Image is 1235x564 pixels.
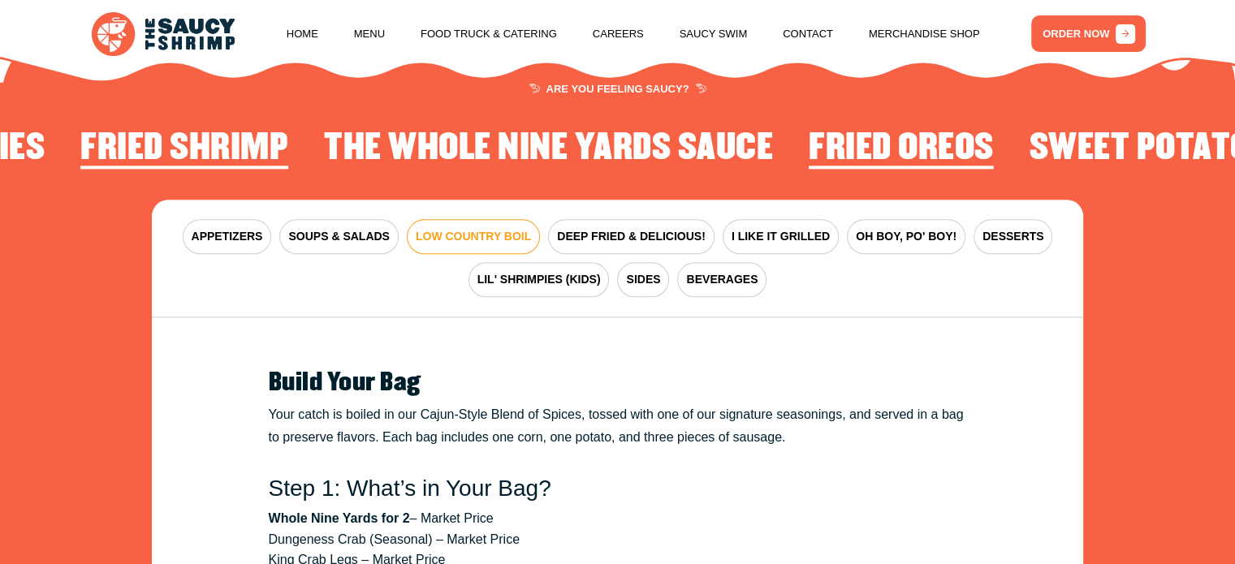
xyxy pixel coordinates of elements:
button: DEEP FRIED & DELICIOUS! [548,219,715,254]
li: 3 of 4 [809,128,994,174]
span: APPETIZERS [192,228,263,245]
button: OH BOY, PO' BOY! [847,219,965,254]
span: ARE YOU FEELING SAUCY? [529,84,706,94]
p: Your catch is boiled in our Cajun-Style Blend of Spices, tossed with one of our signature seasoni... [269,403,967,449]
button: LIL' SHRIMPIES (KIDS) [469,262,610,297]
h2: Fried Shrimp [80,128,288,169]
span: I LIKE IT GRILLED [732,228,830,245]
a: Food Truck & Catering [421,3,557,65]
a: Home [287,3,318,65]
span: LIL' SHRIMPIES (KIDS) [477,271,601,288]
a: Careers [593,3,644,65]
span: OH BOY, PO' BOY! [856,228,956,245]
img: logo [92,12,235,55]
span: SIDES [626,271,660,288]
span: LOW COUNTRY BOIL [416,228,531,245]
a: Merchandise Shop [869,3,980,65]
span: DESSERTS [982,228,1043,245]
li: 1 of 4 [80,128,288,174]
a: ORDER NOW [1031,15,1146,52]
h2: Fried Oreos [809,128,994,169]
h3: Step 1: What’s in Your Bag? [269,475,967,502]
button: APPETIZERS [183,219,272,254]
strong: Whole Nine Yards for 2 [269,511,410,525]
span: BEVERAGES [686,271,758,288]
button: DESSERTS [974,219,1052,254]
li: – Market Price [269,508,967,529]
span: SOUPS & SALADS [288,228,389,245]
button: BEVERAGES [677,262,766,297]
a: Contact [783,3,833,65]
li: 2 of 4 [324,128,773,174]
button: SIDES [617,262,669,297]
h2: Build Your Bag [269,369,967,397]
h2: The Whole Nine Yards Sauce [324,128,773,169]
a: Menu [354,3,385,65]
li: Dungeness Crab (Seasonal) – Market Price [269,529,967,550]
button: SOUPS & SALADS [279,219,398,254]
a: Saucy Swim [680,3,748,65]
button: LOW COUNTRY BOIL [407,219,540,254]
span: DEEP FRIED & DELICIOUS! [557,228,706,245]
button: I LIKE IT GRILLED [723,219,839,254]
